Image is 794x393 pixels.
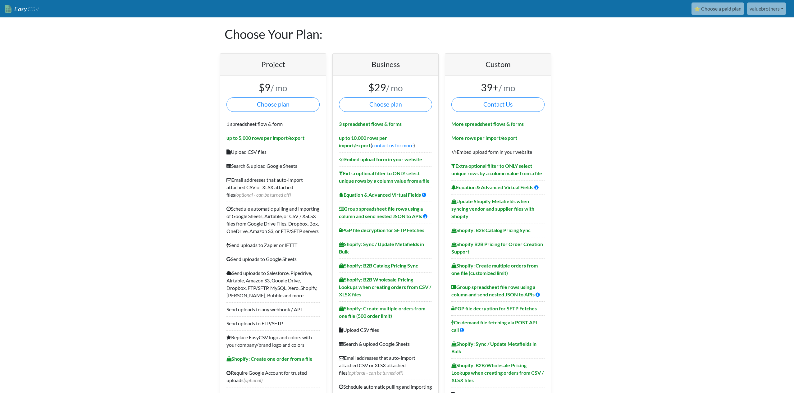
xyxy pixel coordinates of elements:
li: Upload CSV files [339,323,432,337]
b: PGP file decryption for SFTP Fetches [339,227,424,233]
iframe: chat widget [768,368,788,387]
small: / mo [271,83,287,93]
li: Upload CSV files [226,145,320,159]
span: (optional) [244,377,262,383]
h3: $9 [226,82,320,94]
b: More spreadsheet flows & forms [451,121,524,127]
b: Shopify: B2B/Wholesale Pricing Lookups when creating orders from CSV / XLSX files [451,362,544,383]
b: up to 5,000 rows per import/export [226,135,304,141]
button: Choose plan [226,97,320,112]
b: Shopify: Sync / Update Metafields in Bulk [451,341,536,354]
h3: 39+ [451,82,545,94]
li: Search & upload Google Sheets [226,159,320,173]
b: up to 10,000 rows per import/export [339,135,387,148]
a: contact us for more [372,142,413,148]
li: Send uploads to FTP/SFTP [226,316,320,330]
b: Embed upload form in your website [339,156,422,162]
span: (optional - can be turned off) [235,192,291,198]
li: Embed upload form in your website [451,145,545,159]
b: Shopify: Create multiple orders from one file (customized limit) [451,263,538,276]
h3: $29 [339,82,432,94]
li: 1 spreadsheet flow & form [226,117,320,131]
a: valuebrothers [747,2,786,15]
li: Replace EasyCSV logo and colors with your company/brand logo and colors [226,330,320,352]
b: Shopify: Create multiple orders from one file (500 order limit) [339,305,425,319]
a: EasyCSV [5,2,39,15]
b: PGP file decryption for SFTP Fetches [451,305,537,311]
li: Email addresses that auto-import attached CSV or XLSX attached files [339,351,432,380]
a: ⭐ Choose a paid plan [691,2,744,15]
h4: Custom [451,60,545,69]
b: Extra optional filter to ONLY select unique rows by a column value from a file [339,170,430,184]
b: On demand file fetching via POST API call [451,319,537,333]
iframe: chat widget [676,320,788,365]
b: Group spreadsheet file rows using a column and send nested JSON to APIs [451,284,535,297]
b: Shopify: B2B Catalog Pricing Sync [339,263,418,268]
b: Update Shopify Metafields when syncing vendor and supplier files with Shopify [451,198,534,219]
small: / mo [386,83,403,93]
b: Shopify: B2B Wholesale Pricing Lookups when creating orders from CSV / XLSX files [339,276,431,297]
b: More rows per import/export [451,135,517,141]
button: Choose plan [339,97,432,112]
h1: Choose Your Plan: [225,17,569,51]
b: Shopify B2B Pricing for Order Creation Support [451,241,543,254]
b: Shopify: Create one order from a file [226,356,313,362]
li: Send uploads to Salesforce, Pipedrive, Airtable, Amazon S3, Google Drive, Dropbox, FTP/SFTP, MySQ... [226,266,320,302]
li: ( ) [339,131,432,152]
h4: Project [226,60,320,69]
li: Require Google Account for trusted uploads [226,366,320,387]
span: (optional - can be turned off) [348,370,403,376]
small: / mo [499,83,515,93]
b: Extra optional filter to ONLY select unique rows by a column value from a file [451,163,542,176]
li: Schedule automatic pulling and importing of Google Sheets, Airtable, or CSV / XSLSX files from Go... [226,202,320,238]
li: Email addresses that auto-import attached CSV or XLSX attached files [226,173,320,202]
b: 3 spreadsheet flows & forms [339,121,402,127]
b: Shopify: Sync / Update Metafields in Bulk [339,241,424,254]
h4: Business [339,60,432,69]
b: Equation & Advanced Virtual Fields [451,184,533,190]
li: Send uploads to Zapier or IFTTT [226,238,320,252]
li: Search & upload Google Sheets [339,337,432,351]
a: Contact Us [451,97,545,112]
span: CSV [27,5,39,13]
b: Equation & Advanced Virtual Fields [339,192,421,198]
li: Send uploads to any webhook / API [226,302,320,316]
b: Shopify: B2B Catalog Pricing Sync [451,227,531,233]
b: Group spreadsheet file rows using a column and send nested JSON to APIs [339,206,423,219]
li: Send uploads to Google Sheets [226,252,320,266]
